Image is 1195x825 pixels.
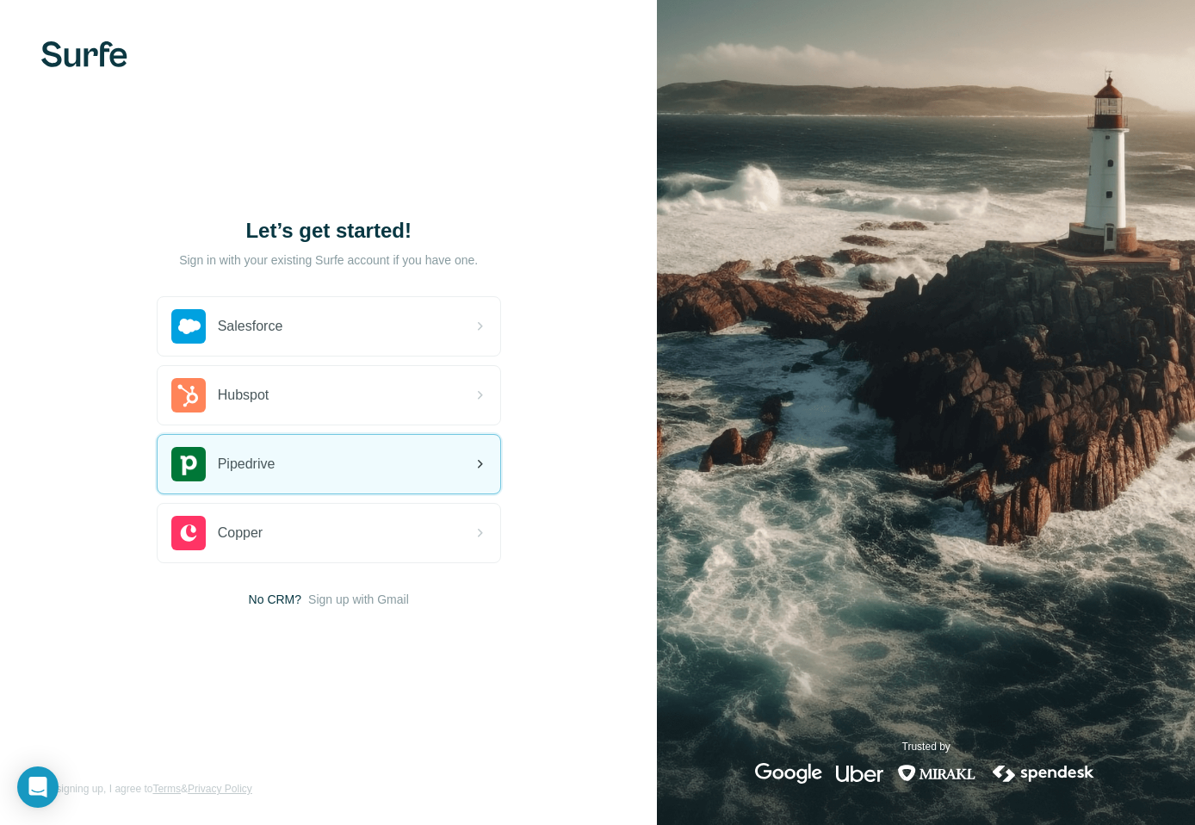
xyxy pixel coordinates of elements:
[171,378,206,412] img: hubspot's logo
[897,763,976,784] img: mirakl's logo
[990,763,1097,784] img: spendesk's logo
[171,516,206,550] img: copper's logo
[157,217,501,245] h1: Let’s get started!
[308,591,409,608] button: Sign up with Gmail
[171,447,206,481] img: pipedrive's logo
[755,763,822,784] img: google's logo
[902,739,950,754] p: Trusted by
[836,763,883,784] img: uber's logo
[41,781,252,797] span: By signing up, I agree to &
[171,309,206,344] img: salesforce's logo
[17,766,59,808] div: Open Intercom Messenger
[188,783,252,795] a: Privacy Policy
[218,454,276,475] span: Pipedrive
[179,251,478,269] p: Sign in with your existing Surfe account if you have one.
[152,783,181,795] a: Terms
[218,316,283,337] span: Salesforce
[41,41,127,67] img: Surfe's logo
[218,523,263,543] span: Copper
[218,385,269,406] span: Hubspot
[249,591,301,608] span: No CRM?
